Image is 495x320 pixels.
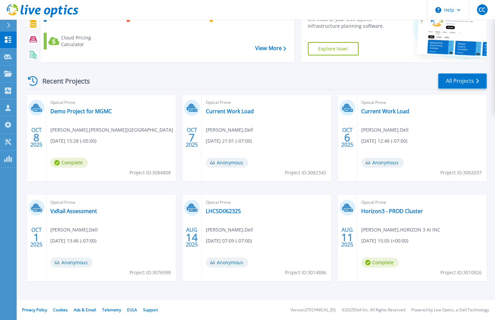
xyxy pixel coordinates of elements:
span: Optical Prime [50,99,172,106]
span: [DATE] 15:05 (+00:00) [361,237,408,245]
div: OCT 2025 [30,225,43,250]
a: Demo Project for MGMC [50,108,112,115]
a: Telemetry [102,307,121,313]
li: Powered by Live Optics, a Dell Technology [411,308,489,312]
span: 14 [186,234,198,240]
a: LHCSD062325 [206,208,241,214]
span: [PERSON_NAME] , Dell [206,226,253,233]
div: OCT 2025 [30,125,43,150]
span: Anonymous [206,258,248,268]
span: 11 [341,234,353,240]
a: Support [143,307,158,313]
span: Optical Prime [361,99,483,106]
div: AUG 2025 [341,225,354,250]
div: AUG 2025 [185,225,198,250]
a: All Projects [438,73,487,89]
a: EULA [127,307,137,313]
a: VxRail Assessment [50,208,97,214]
span: Project ID: 3082345 [285,169,326,176]
a: Cloud Pricing Calculator [44,33,112,49]
span: Optical Prime [206,99,327,106]
span: 1 [33,234,39,240]
span: Complete [361,258,399,268]
li: Version: [TECHNICAL_ID] [291,308,336,312]
span: 7 [189,135,195,140]
div: OCT 2025 [341,125,354,150]
div: Recent Projects [26,73,99,89]
span: Optical Prime [206,199,327,206]
span: CC [479,7,485,12]
span: [PERSON_NAME] , Dell [361,126,409,134]
span: [PERSON_NAME] , HORIZON 3 AI INC [361,226,440,233]
span: Anonymous [206,158,248,168]
span: 8 [33,135,39,140]
span: Project ID: 3084808 [129,169,171,176]
span: [DATE] 21:01 (-07:00) [206,137,252,145]
span: [PERSON_NAME] , [PERSON_NAME][GEOGRAPHIC_DATA] [50,126,173,134]
div: Cloud Pricing Calculator [61,34,110,48]
span: [DATE] 13:46 (-07:00) [50,237,96,245]
span: [DATE] 15:28 (-05:00) [50,137,96,145]
a: View More [255,45,286,51]
a: Current Work Load [361,108,409,115]
a: Cookies [53,307,68,313]
a: Current Work Load [206,108,254,115]
div: OCT 2025 [185,125,198,150]
a: Ads & Email [74,307,96,313]
span: Anonymous [50,258,93,268]
span: Optical Prime [50,199,172,206]
span: [DATE] 07:09 (-07:00) [206,237,252,245]
a: Horizon3 - PROD Cluster [361,208,423,214]
span: Complete [50,158,88,168]
span: Anonymous [361,158,404,168]
span: Project ID: 3082037 [440,169,482,176]
span: Project ID: 3076998 [129,269,171,276]
span: Project ID: 3014886 [285,269,326,276]
span: [PERSON_NAME] , Dell [206,126,253,134]
span: Project ID: 3010826 [440,269,482,276]
span: [DATE] 12:46 (-07:00) [361,137,407,145]
a: Explore Now! [308,42,359,55]
span: [PERSON_NAME] , Dell [50,226,98,233]
li: © 2025 Dell Inc. All Rights Reserved [342,308,405,312]
span: Optical Prime [361,199,483,206]
span: 6 [344,135,350,140]
a: Privacy Policy [22,307,47,313]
